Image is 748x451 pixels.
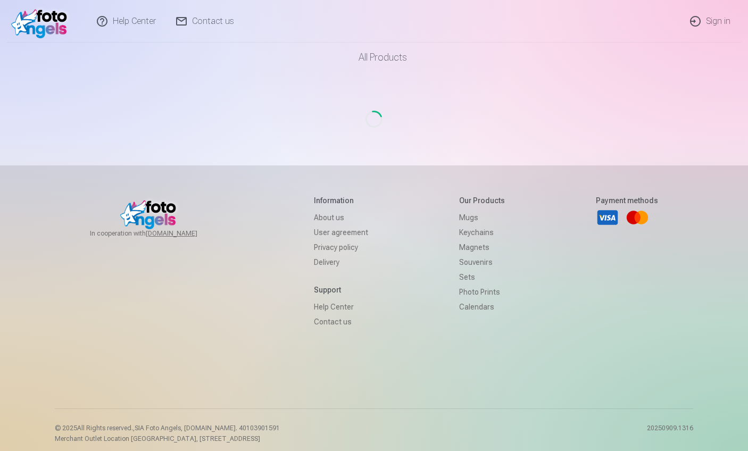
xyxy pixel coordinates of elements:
a: Keychains [459,225,505,240]
h5: Support [314,285,368,295]
a: Help Center [314,299,368,314]
a: About us [314,210,368,225]
a: [DOMAIN_NAME] [146,229,223,238]
a: Magnets [459,240,505,255]
img: /fa1 [11,4,72,38]
a: Sets [459,270,505,285]
a: Souvenirs [459,255,505,270]
a: Privacy policy [314,240,368,255]
p: Merchant Outlet Location [GEOGRAPHIC_DATA], [STREET_ADDRESS] [55,435,280,443]
span: In cooperation with [90,229,223,238]
a: Mastercard [626,206,649,229]
a: Mugs [459,210,505,225]
a: Delivery [314,255,368,270]
h5: Information [314,195,368,206]
a: Contact us [314,314,368,329]
a: Visa [596,206,619,229]
a: All products [329,43,420,72]
h5: Payment methods [596,195,658,206]
span: SIA Foto Angels, [DOMAIN_NAME]. 40103901591 [135,424,280,432]
a: Calendars [459,299,505,314]
p: © 2025 All Rights reserved. , [55,424,280,432]
a: User agreement [314,225,368,240]
p: 20250909.1316 [647,424,693,443]
a: Photo prints [459,285,505,299]
h5: Our products [459,195,505,206]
